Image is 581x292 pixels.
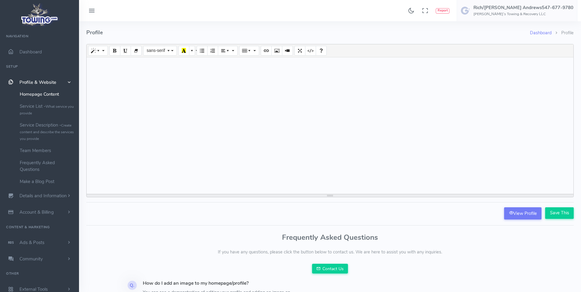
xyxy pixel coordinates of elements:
[19,2,60,28] img: logo
[19,193,67,199] span: Details and Information
[316,46,327,56] button: Help
[88,46,108,56] button: Style
[143,281,326,286] h4: How do I add an image to my homepage/profile?
[146,48,165,53] span: sans-serif
[19,256,43,262] span: Community
[87,194,573,197] div: resize
[530,30,552,36] a: Dashboard
[19,49,42,55] span: Dashboard
[19,79,56,85] span: Profile & Website
[120,46,131,56] button: Underline (CTRL+U)
[86,21,530,44] h4: Profile
[189,46,195,56] button: More Color
[436,8,449,14] button: Report
[131,46,142,56] button: Remove Font Style (CTRL+\)
[128,281,137,290] div: Q.
[15,157,79,175] a: Frequently Asked Questions
[86,233,574,241] h3: Frequently Asked Questions
[271,46,282,56] button: Picture
[86,249,574,256] p: If you have any questions, please click the button below to contact us. We are here to assist you...
[552,30,574,36] li: Profile
[15,100,79,119] a: Service List -What service you provide
[312,264,348,273] a: Contact Us
[473,5,573,10] h5: Rich/[PERSON_NAME] Andrews547-677-9780
[207,46,218,56] button: Ordered list (CTRL+SHIFT+NUM8)
[545,207,574,219] input: Save This
[261,46,272,56] button: Link (CTRL+K)
[461,6,470,15] img: user-image
[239,46,259,56] button: Table
[504,207,541,219] a: View Profile
[473,12,573,16] h6: [PERSON_NAME]'s Towing & Recovery LLC
[15,175,79,188] a: Make a Blog Post
[218,46,238,56] button: Paragraph
[20,123,74,141] small: Create content and describe the services you provide
[15,119,79,144] a: Service Description -Create content and describe the services you provide
[15,88,79,100] a: Homepage Content
[197,46,208,56] button: Unordered list (CTRL+SHIFT+NUM7)
[294,46,305,56] button: Full Screen
[143,46,177,56] button: Font Family
[19,209,54,215] span: Account & Billing
[15,144,79,157] a: Team Members
[109,46,120,56] button: Bold (CTRL+B)
[178,46,189,56] button: Recent Color
[20,104,74,116] small: What service you provide
[282,46,293,56] button: Video
[19,239,44,246] span: Ads & Posts
[305,46,316,56] button: Code View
